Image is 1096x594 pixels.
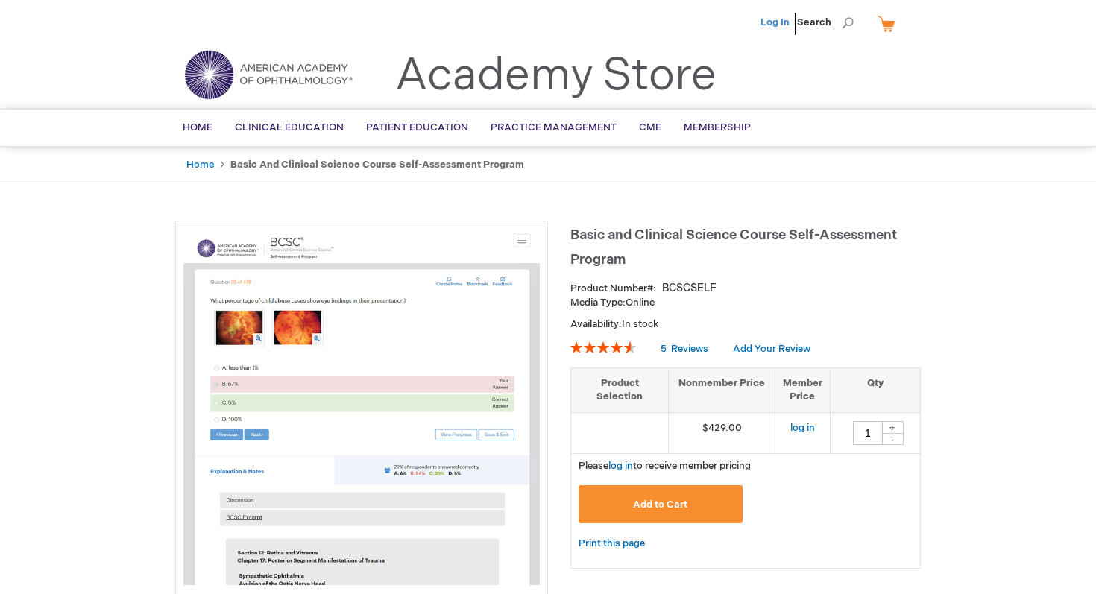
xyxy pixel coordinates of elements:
[579,534,645,553] a: Print this page
[639,121,661,133] span: CME
[661,343,667,355] span: 5
[853,421,883,445] input: Qty
[235,121,344,133] span: Clinical Education
[366,121,468,133] span: Patient Education
[662,281,717,296] div: BCSCSELF
[570,282,656,294] strong: Product Number
[491,121,617,133] span: Practice Management
[570,296,921,310] p: Online
[661,343,711,355] a: 5 Reviews
[395,49,717,103] a: Academy Store
[830,367,920,412] th: Qty
[570,341,636,353] div: 92%
[570,317,921,332] p: Availability:
[579,460,751,472] span: Please to receive member pricing
[579,485,743,523] button: Add to Cart
[881,421,904,434] div: +
[570,227,897,268] span: Basic and Clinical Science Course Self-Assessment Program
[186,159,214,171] a: Home
[881,433,904,445] div: -
[230,159,524,171] strong: Basic and Clinical Science Course Self-Assessment Program
[183,121,212,133] span: Home
[570,297,626,309] strong: Media Type:
[671,343,708,355] span: Reviews
[571,367,669,412] th: Product Selection
[790,422,815,434] a: log in
[608,460,633,472] a: log in
[797,7,854,37] span: Search
[669,412,775,453] td: $429.00
[622,318,658,330] span: In stock
[183,229,540,585] img: Basic and Clinical Science Course Self-Assessment Program
[684,121,751,133] span: Membership
[633,499,687,511] span: Add to Cart
[733,343,810,355] a: Add Your Review
[760,16,790,28] a: Log In
[669,367,775,412] th: Nonmember Price
[775,367,830,412] th: Member Price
